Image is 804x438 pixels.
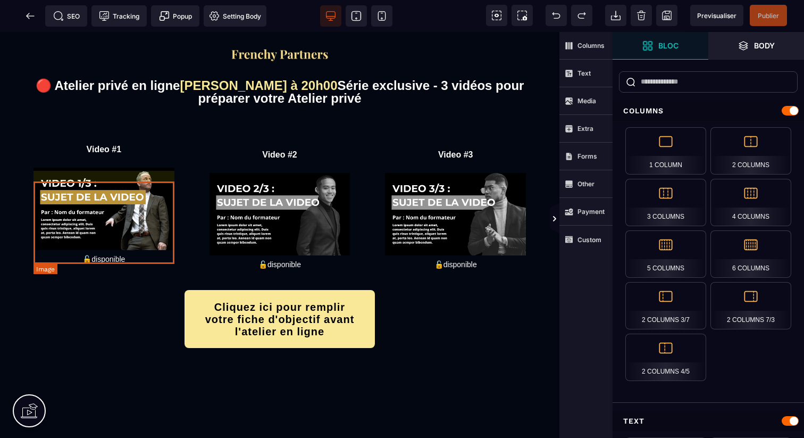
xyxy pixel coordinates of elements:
span: Previsualiser [697,12,736,20]
span: View components [486,5,507,26]
strong: Payment [577,208,605,216]
b: Video #1 [87,113,122,122]
text: 🔓disponible [192,226,368,239]
div: 🔴 Atelier privé en ligne Série exclusive - 3 vidéos pour préparer votre Atelier privé [16,47,543,73]
span: Screenshot [512,5,533,26]
strong: Columns [577,42,605,49]
text: 🔓disponible [16,220,192,234]
span: Open Blocks [613,32,708,60]
div: 2 Columns 3/7 [625,282,706,329]
img: 2aa3f377be17f668b84a3394b10fce42_14.png [210,141,350,224]
strong: Other [577,180,594,188]
div: 2 Columns [710,127,791,175]
span: Setting Body [209,11,261,21]
span: Preview [690,5,743,26]
strong: Bloc [658,42,679,49]
span: Tracking [99,11,139,21]
img: e180d45dd6a3bcac601ffe6fc0d7444a_15.png [385,141,526,224]
div: 2 Columns 4/5 [625,334,706,381]
strong: Extra [577,125,593,133]
text: 🔓disponible [367,226,543,239]
strong: Forms [577,152,597,160]
div: 3 Columns [625,179,706,226]
b: Video #3 [438,118,473,127]
div: 6 Columns [710,230,791,278]
span: Popup [159,11,192,21]
div: Columns [613,101,804,121]
img: f2a3730b544469f405c58ab4be6274e8_Capture_d%E2%80%99e%CC%81cran_2025-09-01_a%CC%80_20.57.27.png [230,16,330,29]
strong: Media [577,97,596,105]
div: 2 Columns 7/3 [710,282,791,329]
div: 1 Column [625,127,706,175]
strong: Body [754,42,775,49]
span: Publier [758,12,779,20]
strong: Custom [577,236,601,244]
button: Cliquez ici pour remplir votre fiche d'objectif avant l'atelier en ligne [185,258,375,316]
span: Open Layer Manager [708,32,804,60]
div: Text [613,411,804,431]
span: SEO [53,11,80,21]
strong: Text [577,69,591,77]
div: 5 Columns [625,230,706,278]
img: 75a8b044b50b9366952029538fe9becc_13.png [33,136,174,218]
div: 4 Columns [710,179,791,226]
b: Video #2 [262,118,297,127]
